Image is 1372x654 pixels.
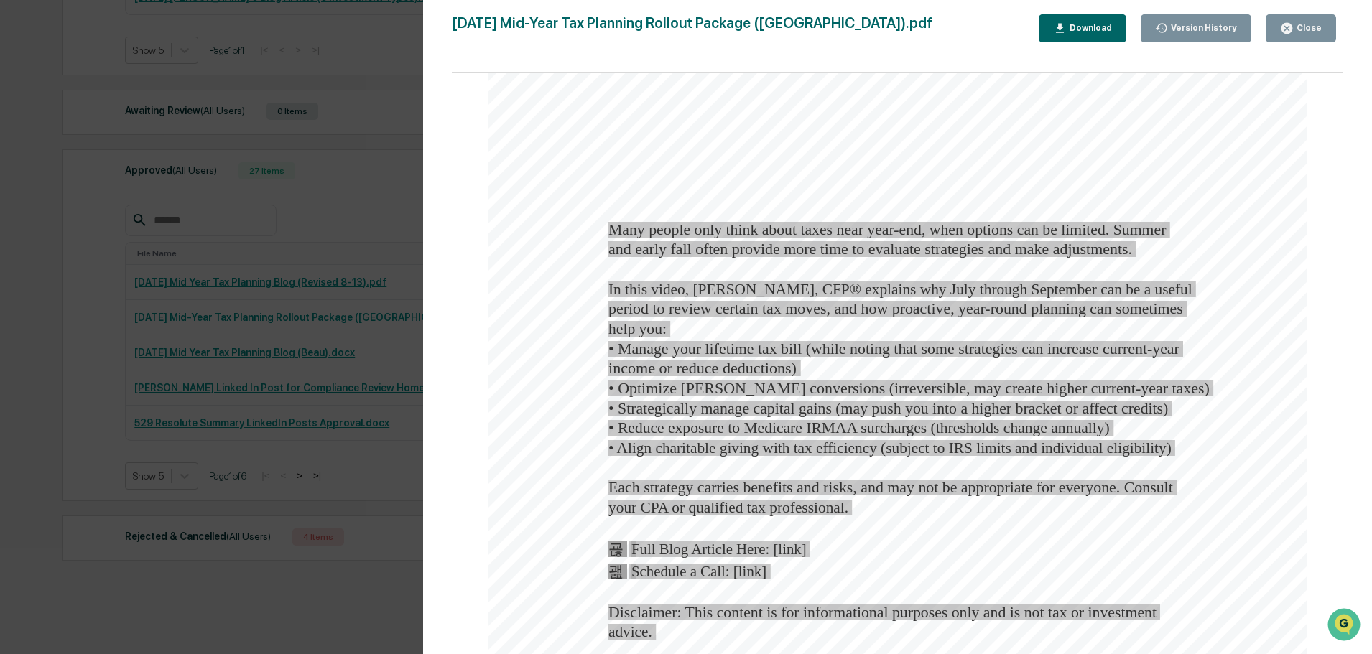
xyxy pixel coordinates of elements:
[14,182,26,194] div: 🖐️
[1294,23,1322,33] div: Close
[608,85,859,101] span: - Focus Keyword: mid-year tax planning
[608,342,1179,357] span: • Manage your lifetime tax bill (while noting that some strategies can increase current-year
[119,181,178,195] span: Attestations
[608,159,821,176] span: 2. YouTube Video Description
[608,542,624,557] span: 굖
[608,421,1110,436] span: • Reduce exposure to Medicare IRMAA surcharges (thresholds change annually)
[14,210,26,221] div: 🔎
[98,175,184,201] a: 🗄️Attestations
[1141,14,1252,42] button: Version History
[49,110,236,124] div: Start new chat
[608,125,1275,140] span: bill, Resolute Wealth Advisor, [GEOGRAPHIC_DATA] [US_STATE], [GEOGRAPHIC_DATA] [US_STATE]
[49,124,182,136] div: We're available if you need us!
[608,106,1269,121] span: - Tags: tax planning, [PERSON_NAME] conversion, capital gains, small business tax strategy, lifet...
[608,223,1166,238] span: Many people only think about taxes near year-end, when options can be limited. Summer
[608,381,1210,396] span: • Optimize [PERSON_NAME] conversions (irreversible, may create higher current-year taxes)
[608,322,667,337] span: help you:
[608,441,1172,456] span: • Align charitable giving with tax efficiency (subject to IRS limits and individual eligibility)
[1067,23,1112,33] div: Download
[14,30,261,53] p: How can we help?
[1039,14,1126,42] button: Download
[244,114,261,131] button: Start new chat
[9,202,96,228] a: 🔎Data Lookup
[1326,607,1365,645] iframe: Open customer support
[29,208,91,223] span: Data Lookup
[608,564,624,579] span: 괦
[608,605,1157,620] span: Disclaimer: This content is for informational purposes only and is not tax or investment
[101,243,174,254] a: Powered byPylon
[9,175,98,201] a: 🖐️Preclearance
[608,361,797,376] span: income or reduce deductions)
[608,401,1168,416] span: • Strategically manage capital gains (may push you into a higher bracket or affect credits)
[608,625,652,640] span: advice.
[631,564,766,579] span: Schedule a Call: [link]
[608,500,848,515] span: your CPA or qualified tax professional.
[608,282,1192,297] span: In this video, [PERSON_NAME], CFP® explains why July through September can be a useful
[104,182,116,194] div: 🗄️
[143,243,174,254] span: Pylon
[37,65,237,80] input: Clear
[1168,23,1237,33] div: Version History
[608,202,686,218] span: Description:
[608,65,1066,80] span: planning — and how to weigh both the potential benefits and trade-offs.”
[452,14,932,42] div: [DATE] Mid-Year Tax Planning Rollout Package ([GEOGRAPHIC_DATA]).pdf
[608,182,1008,197] span: Title: Why Summer Can Be a Strategic Window for Tax Planning
[29,181,93,195] span: Preclearance
[608,302,1183,317] span: period to review certain tax moves, and how proactive, year-round planning can sometimes
[14,110,40,136] img: 1746055101610-c473b297-6a78-478c-a979-82029cc54cd1
[608,480,1173,495] span: Each strategy carries benefits and risks, and may not be appropriate for everyone. Consult
[608,242,1132,257] span: and early fall often provide more time to evaluate strategies and make adjustments.
[1266,14,1336,42] button: Close
[631,542,807,557] span: Full Blog Article Here: [link]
